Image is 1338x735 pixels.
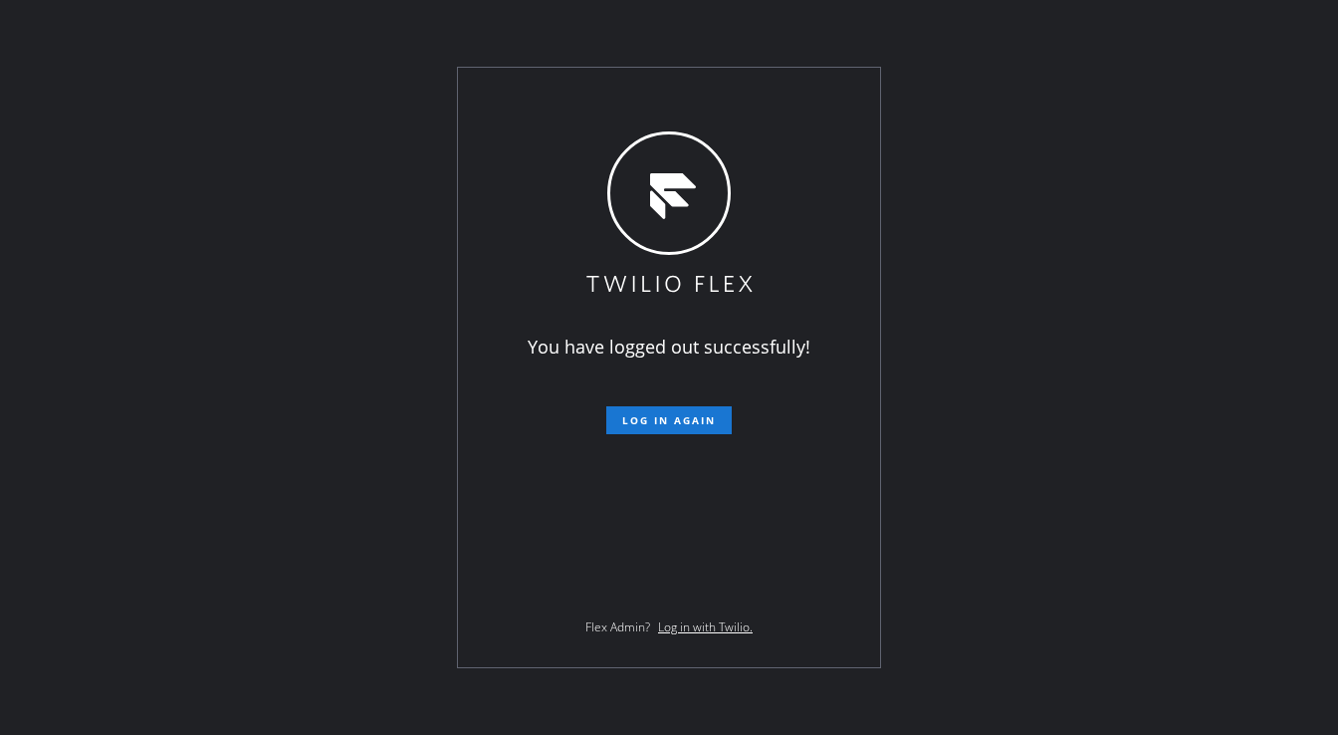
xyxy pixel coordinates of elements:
[585,618,650,635] span: Flex Admin?
[606,406,732,434] button: Log in again
[528,335,810,359] span: You have logged out successfully!
[658,618,753,635] a: Log in with Twilio.
[622,413,716,427] span: Log in again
